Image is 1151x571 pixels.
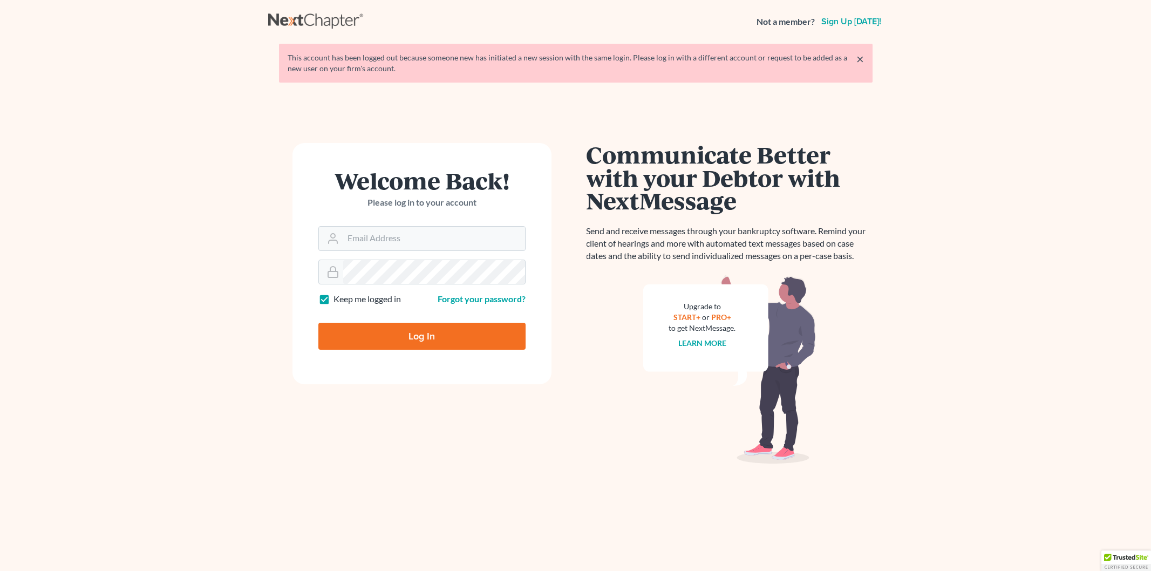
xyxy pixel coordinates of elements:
div: Upgrade to [669,301,736,312]
div: to get NextMessage. [669,323,736,334]
a: START+ [673,312,700,322]
a: Forgot your password? [438,294,526,304]
input: Email Address [343,227,525,250]
p: Send and receive messages through your bankruptcy software. Remind your client of hearings and mo... [587,225,873,262]
div: This account has been logged out because someone new has initiated a new session with the same lo... [288,52,864,74]
div: TrustedSite Certified [1101,550,1151,571]
span: or [702,312,710,322]
a: Sign up [DATE]! [819,17,883,26]
img: nextmessage_bg-59042aed3d76b12b5cd301f8e5b87938c9018125f34e5fa2b7a6b67550977c72.svg [643,275,816,464]
label: Keep me logged in [333,293,401,305]
h1: Communicate Better with your Debtor with NextMessage [587,143,873,212]
strong: Not a member? [757,16,815,28]
h1: Welcome Back! [318,169,526,192]
a: × [856,52,864,65]
a: PRO+ [711,312,731,322]
p: Please log in to your account [318,196,526,209]
input: Log In [318,323,526,350]
a: Learn more [678,338,726,348]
